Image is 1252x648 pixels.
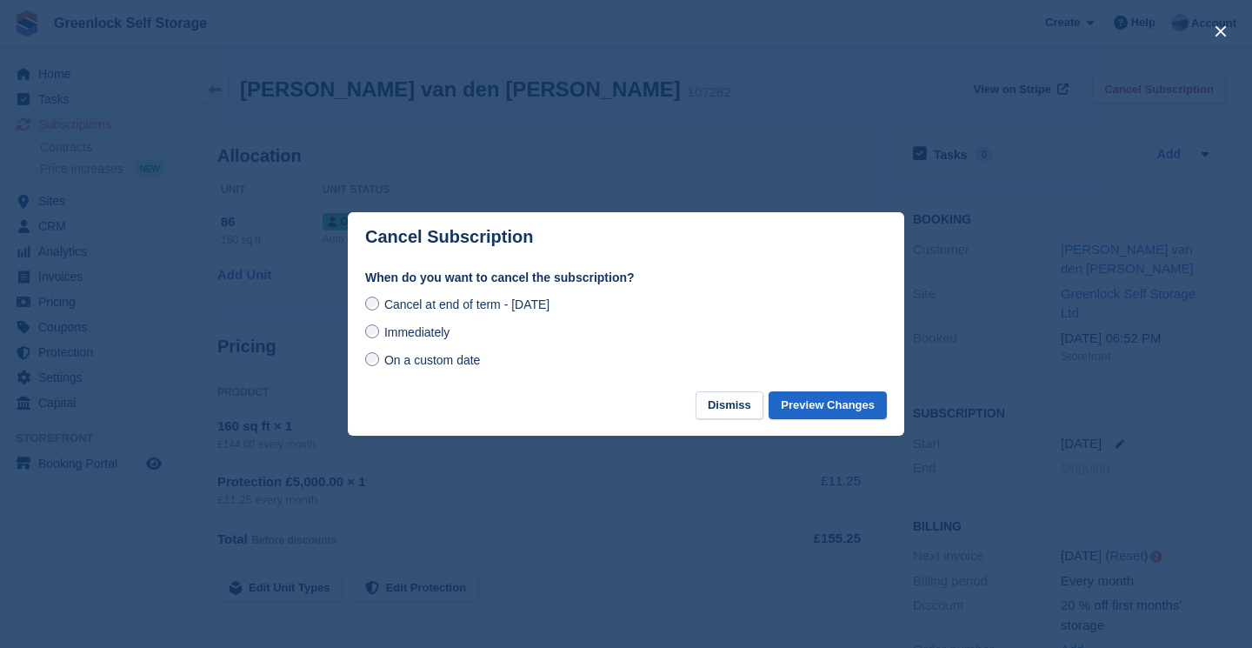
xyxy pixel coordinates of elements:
span: On a custom date [384,353,481,367]
input: Immediately [365,324,379,338]
button: Dismiss [696,391,763,420]
input: Cancel at end of term - [DATE] [365,297,379,311]
button: Preview Changes [769,391,887,420]
span: Immediately [384,325,450,339]
button: close [1207,17,1235,45]
input: On a custom date [365,352,379,366]
span: Cancel at end of term - [DATE] [384,297,549,311]
label: When do you want to cancel the subscription? [365,269,887,287]
p: Cancel Subscription [365,227,533,247]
